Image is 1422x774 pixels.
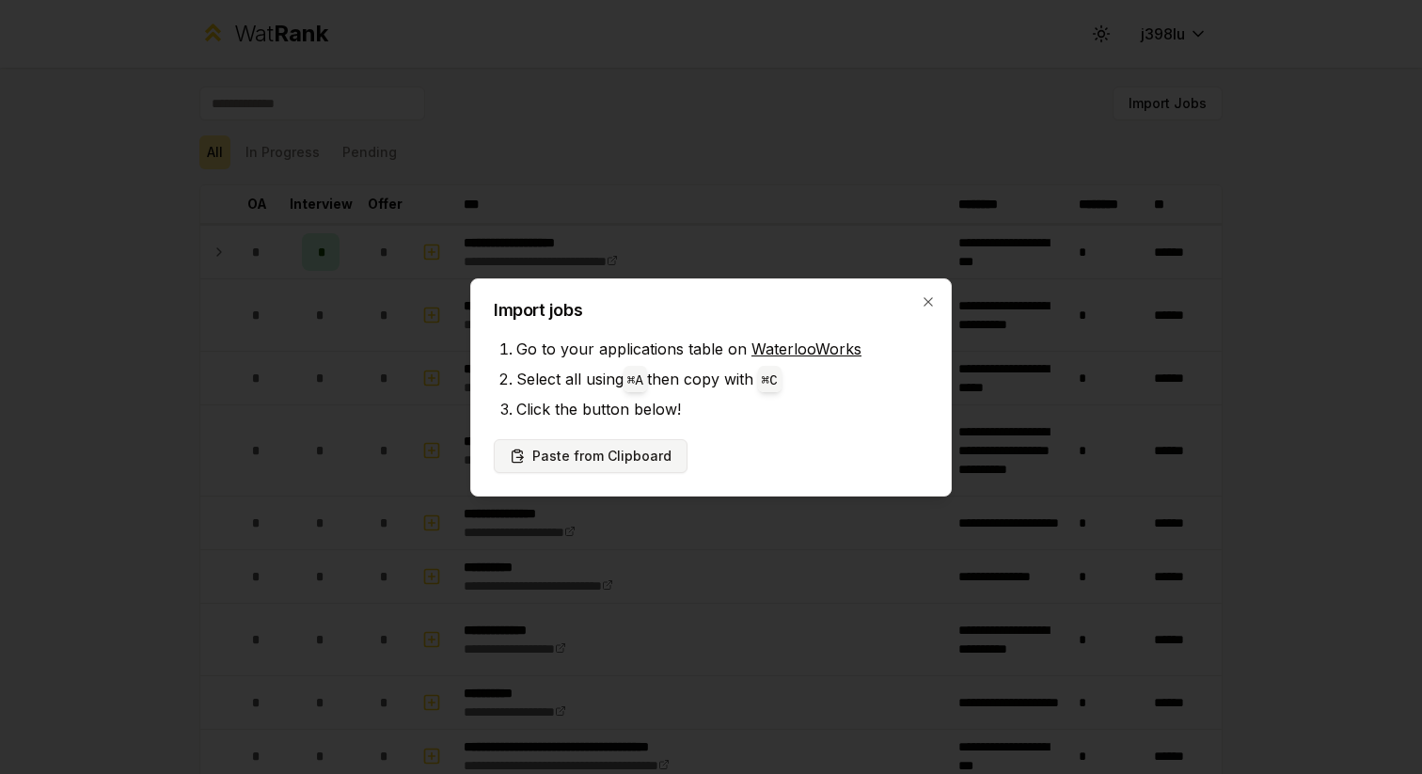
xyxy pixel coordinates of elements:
[751,340,861,358] a: WaterlooWorks
[494,302,928,319] h2: Import jobs
[516,334,928,364] li: Go to your applications table on
[627,373,643,388] code: ⌘ A
[516,364,928,394] li: Select all using then copy with
[516,394,928,424] li: Click the button below!
[762,373,778,388] code: ⌘ C
[494,439,687,473] button: Paste from Clipboard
